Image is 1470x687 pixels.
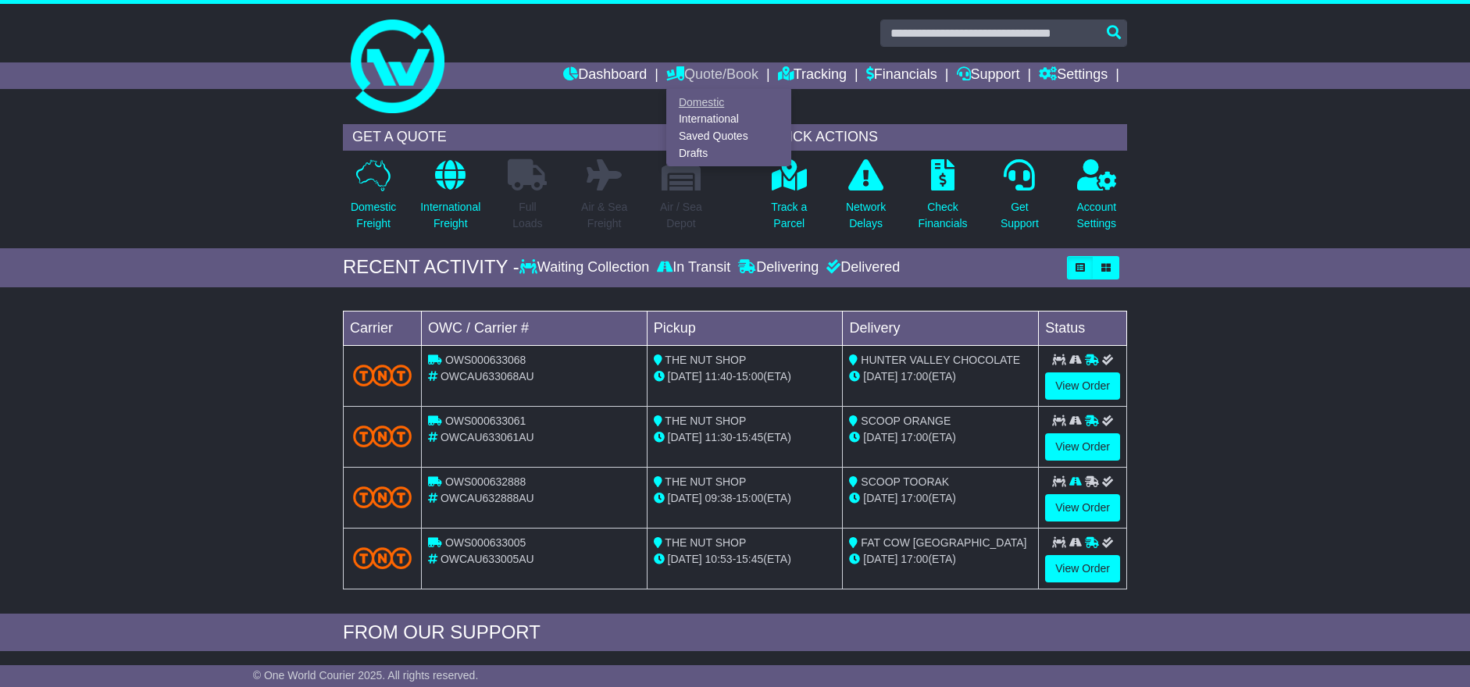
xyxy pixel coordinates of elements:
div: Delivered [822,259,900,276]
span: OWCAU632888AU [441,492,534,504]
p: Domestic Freight [351,199,396,232]
div: - (ETA) [654,551,837,568]
img: TNT_Domestic.png [353,425,412,447]
a: Drafts [667,144,790,162]
span: 17:00 [901,492,928,504]
a: Settings [1039,62,1108,89]
p: International Freight [420,199,480,232]
span: [DATE] [863,553,897,565]
a: View Order [1045,555,1120,582]
div: (ETA) [849,490,1032,507]
a: International [667,111,790,128]
a: Support [957,62,1020,89]
div: QUICK ACTIONS [758,124,1127,151]
p: Get Support [1001,199,1039,232]
span: [DATE] [863,492,897,504]
span: 15:45 [736,431,763,443]
span: SCOOP ORANGE [861,415,951,427]
a: CheckFinancials [918,158,969,240]
a: Financials [866,62,937,89]
span: THE NUT SHOP [665,354,746,366]
div: - (ETA) [654,490,837,507]
span: OWS000633005 [445,536,526,549]
div: FROM OUR SUPPORT [343,621,1127,644]
span: 17:00 [901,431,928,443]
span: OWS000633068 [445,354,526,366]
div: Waiting Collection [519,259,653,276]
p: Account Settings [1077,199,1117,232]
span: [DATE] [863,431,897,443]
div: (ETA) [849,368,1032,385]
a: InternationalFreight [419,158,481,240]
img: TNT_Domestic.png [353,365,412,386]
div: RECENT ACTIVITY - [343,256,519,279]
span: © One World Courier 2025. All rights reserved. [253,669,479,682]
span: 09:38 [705,492,733,504]
a: View Order [1045,494,1120,521]
div: GET A QUOTE [343,124,712,151]
span: THE NUT SHOP [665,536,746,549]
span: [DATE] [668,431,702,443]
a: Quote/Book [666,62,758,89]
td: Pickup [647,311,843,345]
a: DomesticFreight [350,158,397,240]
a: View Order [1045,433,1120,461]
p: Air & Sea Freight [581,199,627,232]
div: - (ETA) [654,429,837,446]
span: FAT COW [GEOGRAPHIC_DATA] [861,536,1026,549]
span: [DATE] [668,553,702,565]
span: 15:00 [736,492,763,504]
td: Status [1039,311,1127,345]
span: OWCAU633061AU [441,431,534,443]
span: [DATE] [863,370,897,383]
a: Track aParcel [770,158,808,240]
span: THE NUT SHOP [665,415,746,427]
td: OWC / Carrier # [422,311,648,345]
a: Tracking [778,62,847,89]
td: Carrier [344,311,422,345]
span: SCOOP TOORAK [861,475,949,488]
span: 15:00 [736,370,763,383]
a: AccountSettings [1076,158,1118,240]
p: Track a Parcel [771,199,807,232]
a: Saved Quotes [667,128,790,145]
td: Delivery [843,311,1039,345]
span: 17:00 [901,370,928,383]
a: GetSupport [1000,158,1040,240]
span: HUNTER VALLEY CHOCOLATE [861,354,1020,366]
span: 11:30 [705,431,733,443]
span: [DATE] [668,492,702,504]
a: NetworkDelays [845,158,887,240]
img: TNT_Domestic.png [353,486,412,507]
p: Full Loads [508,199,547,232]
span: OWCAU633005AU [441,553,534,565]
span: OWS000633061 [445,415,526,427]
span: 15:45 [736,553,763,565]
img: TNT_Domestic.png [353,547,412,568]
div: (ETA) [849,551,1032,568]
div: Delivering [734,259,822,276]
p: Check Financials [919,199,968,232]
a: Domestic [667,94,790,111]
p: Air / Sea Depot [660,199,702,232]
a: View Order [1045,372,1120,400]
div: - (ETA) [654,368,837,385]
div: Quote/Book [666,89,791,166]
span: OWS000632888 [445,475,526,488]
div: (ETA) [849,429,1032,446]
div: In Transit [653,259,734,276]
span: 17:00 [901,553,928,565]
span: OWCAU633068AU [441,370,534,383]
span: 10:53 [705,553,733,565]
span: THE NUT SHOP [665,475,746,488]
span: 11:40 [705,370,733,383]
p: Network Delays [846,199,886,232]
span: [DATE] [668,370,702,383]
a: Dashboard [563,62,647,89]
